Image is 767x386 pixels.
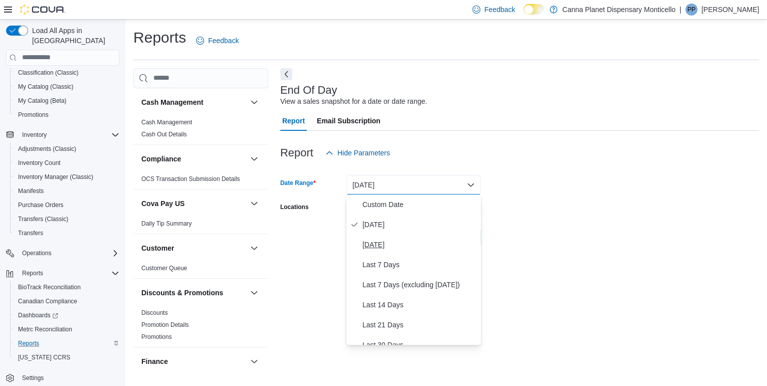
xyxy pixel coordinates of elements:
[14,81,119,93] span: My Catalog (Classic)
[20,5,65,15] img: Cova
[141,333,172,341] span: Promotions
[22,269,43,277] span: Reports
[141,321,189,329] span: Promotion Details
[14,281,119,293] span: BioTrack Reconciliation
[2,266,123,280] button: Reports
[18,129,51,141] button: Inventory
[141,175,240,182] a: OCS Transaction Submission Details
[10,336,123,350] button: Reports
[18,325,72,333] span: Metrc Reconciliation
[346,195,481,345] div: Select listbox
[248,198,260,210] button: Cova Pay US
[14,185,119,197] span: Manifests
[321,143,394,163] button: Hide Parameters
[14,309,119,321] span: Dashboards
[14,351,119,363] span: Washington CCRS
[14,143,80,155] a: Adjustments (Classic)
[133,28,186,48] h1: Reports
[14,157,65,169] a: Inventory Count
[362,219,477,231] span: [DATE]
[14,171,119,183] span: Inventory Manager (Classic)
[10,226,123,240] button: Transfers
[14,67,83,79] a: Classification (Classic)
[346,175,481,195] button: [DATE]
[248,287,260,299] button: Discounts & Promotions
[2,246,123,260] button: Operations
[141,97,204,107] h3: Cash Management
[141,309,168,317] span: Discounts
[14,95,119,107] span: My Catalog (Beta)
[701,4,759,16] p: [PERSON_NAME]
[687,4,695,16] span: PP
[280,179,316,187] label: Date Range
[10,212,123,226] button: Transfers (Classic)
[10,184,123,198] button: Manifests
[10,322,123,336] button: Metrc Reconciliation
[14,199,119,211] span: Purchase Orders
[18,187,44,195] span: Manifests
[562,4,676,16] p: Canna Planet Dispensary Monticello
[14,227,119,239] span: Transfers
[18,267,47,279] button: Reports
[133,218,268,234] div: Cova Pay US
[14,295,81,307] a: Canadian Compliance
[14,337,119,349] span: Reports
[133,307,268,347] div: Discounts & Promotions
[280,68,292,80] button: Next
[2,128,123,142] button: Inventory
[337,148,390,158] span: Hide Parameters
[18,247,56,259] button: Operations
[141,333,172,340] a: Promotions
[18,339,39,347] span: Reports
[10,80,123,94] button: My Catalog (Classic)
[14,95,71,107] a: My Catalog (Beta)
[141,175,240,183] span: OCS Transaction Submission Details
[14,81,78,93] a: My Catalog (Classic)
[18,215,68,223] span: Transfers (Classic)
[14,157,119,169] span: Inventory Count
[14,213,119,225] span: Transfers (Classic)
[248,242,260,254] button: Customer
[10,156,123,170] button: Inventory Count
[141,199,184,209] h3: Cova Pay US
[14,337,43,349] a: Reports
[14,309,62,321] a: Dashboards
[18,69,79,77] span: Classification (Classic)
[141,131,187,138] a: Cash Out Details
[14,281,85,293] a: BioTrack Reconciliation
[18,371,119,384] span: Settings
[10,142,123,156] button: Adjustments (Classic)
[248,96,260,108] button: Cash Management
[22,249,52,257] span: Operations
[14,67,119,79] span: Classification (Classic)
[133,116,268,144] div: Cash Management
[18,83,74,91] span: My Catalog (Classic)
[10,66,123,80] button: Classification (Classic)
[523,4,544,15] input: Dark Mode
[14,109,119,121] span: Promotions
[362,279,477,291] span: Last 7 Days (excluding [DATE])
[141,243,174,253] h3: Customer
[28,26,119,46] span: Load All Apps in [GEOGRAPHIC_DATA]
[208,36,239,46] span: Feedback
[10,280,123,294] button: BioTrack Reconciliation
[133,262,268,278] div: Customer
[141,288,223,298] h3: Discounts & Promotions
[18,311,58,319] span: Dashboards
[280,147,313,159] h3: Report
[248,355,260,367] button: Finance
[192,31,243,51] a: Feedback
[141,264,187,272] span: Customer Queue
[362,239,477,251] span: [DATE]
[18,111,49,119] span: Promotions
[18,372,48,384] a: Settings
[14,199,68,211] a: Purchase Orders
[141,265,187,272] a: Customer Queue
[10,94,123,108] button: My Catalog (Beta)
[141,220,192,228] span: Daily Tip Summary
[133,173,268,189] div: Compliance
[141,243,246,253] button: Customer
[18,267,119,279] span: Reports
[18,173,93,181] span: Inventory Manager (Classic)
[14,109,53,121] a: Promotions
